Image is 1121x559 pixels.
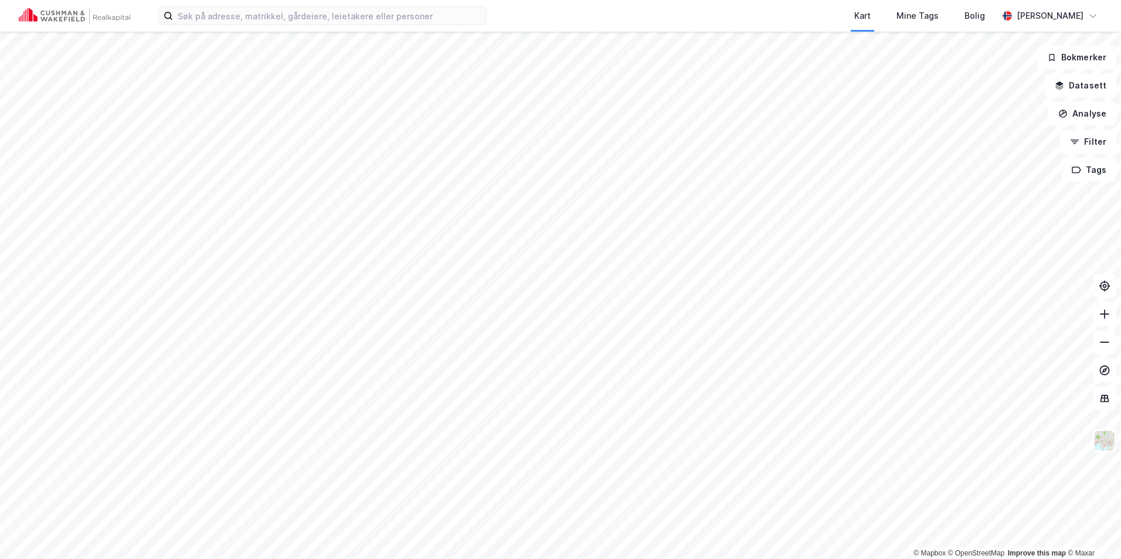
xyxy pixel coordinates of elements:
img: Z [1093,430,1116,452]
button: Datasett [1045,74,1116,97]
a: Improve this map [1008,549,1066,557]
div: Mine Tags [896,9,939,23]
div: Kontrollprogram for chat [1062,503,1121,559]
a: OpenStreetMap [948,549,1005,557]
div: Bolig [964,9,985,23]
img: cushman-wakefield-realkapital-logo.202ea83816669bd177139c58696a8fa1.svg [19,8,130,24]
iframe: Chat Widget [1062,503,1121,559]
button: Bokmerker [1037,46,1116,69]
a: Mapbox [913,549,946,557]
div: [PERSON_NAME] [1017,9,1083,23]
div: Kart [854,9,871,23]
button: Analyse [1048,102,1116,125]
input: Søk på adresse, matrikkel, gårdeiere, leietakere eller personer [173,7,486,25]
button: Tags [1062,158,1116,182]
button: Filter [1060,130,1116,154]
